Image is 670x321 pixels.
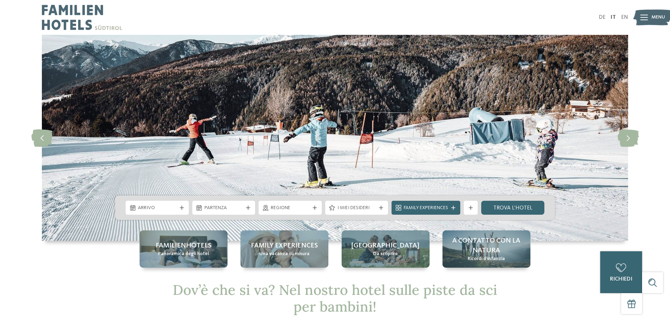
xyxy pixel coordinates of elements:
span: [GEOGRAPHIC_DATA] [351,241,419,251]
a: trova l’hotel [481,201,544,215]
a: IT [611,15,616,20]
a: EN [621,15,628,20]
span: richiedi [610,276,632,282]
span: Panoramica degli hotel [158,251,209,258]
span: I miei desideri [337,205,376,212]
a: Hotel sulle piste da sci per bambini: divertimento senza confini Family experiences Una vacanza s... [240,230,328,268]
span: Family Experiences [404,205,448,212]
span: Familienhotels [156,241,211,251]
span: Una vacanza su misura [259,251,310,258]
span: Menu [652,14,665,21]
a: Hotel sulle piste da sci per bambini: divertimento senza confini Familienhotels Panoramica degli ... [140,230,228,268]
span: Ricordi d’infanzia [468,255,505,262]
span: Regione [271,205,310,212]
a: DE [599,15,605,20]
span: Dov’è che si va? Nel nostro hotel sulle piste da sci per bambini! [173,281,497,315]
img: Hotel sulle piste da sci per bambini: divertimento senza confini [42,35,628,241]
span: Partenza [204,205,243,212]
span: Family experiences [251,241,318,251]
a: Hotel sulle piste da sci per bambini: divertimento senza confini [GEOGRAPHIC_DATA] Da scoprire [342,230,430,268]
span: Arrivo [138,205,177,212]
a: richiedi [600,251,642,293]
a: Hotel sulle piste da sci per bambini: divertimento senza confini A contatto con la natura Ricordi... [442,230,530,268]
span: Da scoprire [373,251,398,258]
span: A contatto con la natura [449,236,523,255]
